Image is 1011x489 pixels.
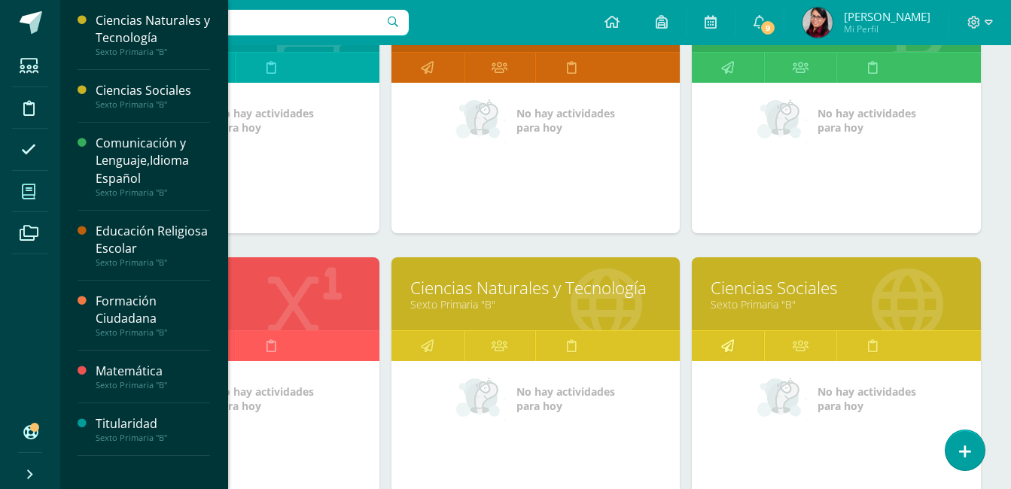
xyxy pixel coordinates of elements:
a: Formación CiudadanaSexto Primaria "B" [96,293,210,338]
img: 0a2e9a33f3909cb77ea8b9c8beb902f9.png [802,8,833,38]
span: No hay actividades para hoy [516,384,615,413]
a: Ciencias SocialesSexto Primaria "B" [96,82,210,110]
div: Comunicación y Lenguaje,Idioma Español [96,135,210,187]
a: Ciencias Naturales y Tecnología [410,276,662,299]
div: Sexto Primaria "B" [96,433,210,443]
span: [PERSON_NAME] [844,9,930,24]
img: no_activities_small.png [757,98,807,143]
a: Comunicación y Lenguaje,Idioma EspañolSexto Primaria "B" [96,135,210,197]
img: no_activities_small.png [757,376,807,421]
span: 9 [760,20,776,36]
img: no_activities_small.png [456,98,506,143]
span: Mi Perfil [844,23,930,35]
div: Sexto Primaria "B" [96,380,210,390]
img: no_activities_small.png [456,376,506,421]
a: Sexto Primaria "B" [410,297,662,311]
span: No hay actividades para hoy [516,106,615,135]
a: Ciencias Naturales y TecnologíaSexto Primaria "B" [96,12,210,57]
div: Educación Religiosa Escolar [96,223,210,257]
div: Formación Ciudadana [96,293,210,327]
a: Sexto Primaria "B" [711,297,962,311]
a: Matemática [109,276,361,299]
div: Sexto Primaria "B" [96,187,210,198]
div: Ciencias Sociales [96,82,210,99]
div: Titularidad [96,415,210,433]
span: No hay actividades para hoy [215,384,314,413]
div: Sexto Primaria "B" [96,47,210,57]
div: Sexto Primaria "B" [96,99,210,110]
div: Sexto Primaria "B" [96,327,210,338]
input: Busca un usuario... [70,10,409,35]
a: Ciencias Sociales [711,276,962,299]
span: No hay actividades para hoy [818,106,916,135]
a: Educación Religiosa EscolarSexto Primaria "B" [96,223,210,268]
a: Sexto Primaria "B" [109,297,361,311]
span: No hay actividades para hoy [215,106,314,135]
a: TitularidadSexto Primaria "B" [96,415,210,443]
span: No hay actividades para hoy [818,384,916,413]
div: Ciencias Naturales y Tecnología [96,12,210,47]
a: MatemáticaSexto Primaria "B" [96,363,210,390]
div: Matemática [96,363,210,380]
div: Sexto Primaria "B" [96,257,210,268]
